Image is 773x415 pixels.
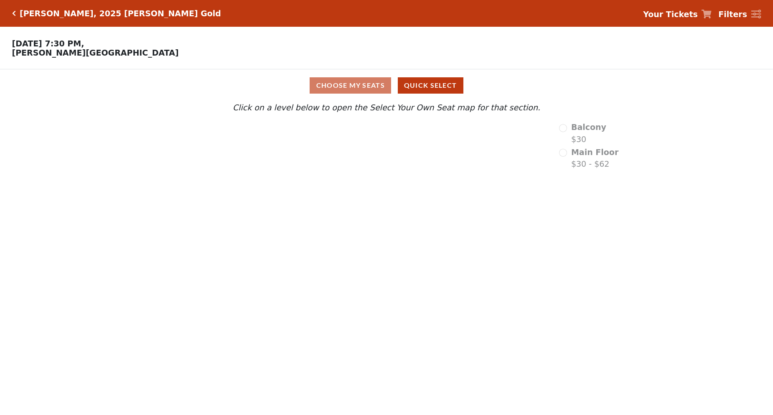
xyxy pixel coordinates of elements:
[718,10,747,19] strong: Filters
[12,10,16,16] a: Click here to go back to filters
[103,102,671,114] p: Click on a level below to open the Select Your Own Seat map for that section.
[643,10,698,19] strong: Your Tickets
[368,298,384,303] text: Stage
[398,77,463,94] button: Quick Select
[571,148,618,157] span: Main Floor
[571,121,606,145] label: $30
[718,8,761,20] a: Filters
[571,146,618,170] label: $30 - $62
[643,8,712,20] a: Your Tickets
[571,122,606,132] span: Balcony
[20,9,221,18] h5: [PERSON_NAME], 2025 [PERSON_NAME] Gold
